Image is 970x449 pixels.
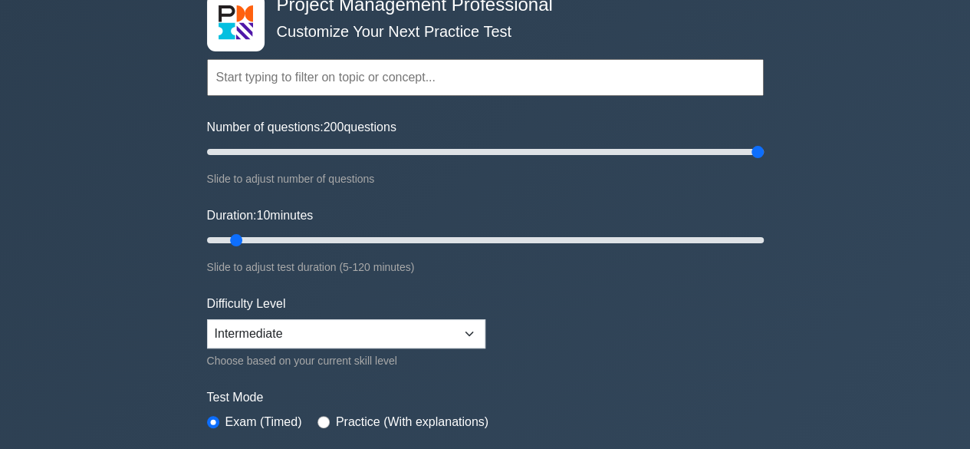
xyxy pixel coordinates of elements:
[225,413,302,431] label: Exam (Timed)
[336,413,488,431] label: Practice (With explanations)
[324,121,344,134] span: 200
[207,352,485,370] div: Choose based on your current skill level
[207,258,764,276] div: Slide to adjust test duration (5-120 minutes)
[207,206,314,225] label: Duration: minutes
[207,388,764,407] label: Test Mode
[207,59,764,96] input: Start typing to filter on topic or concept...
[207,170,764,188] div: Slide to adjust number of questions
[207,118,396,137] label: Number of questions: questions
[207,295,286,313] label: Difficulty Level
[256,209,270,222] span: 10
